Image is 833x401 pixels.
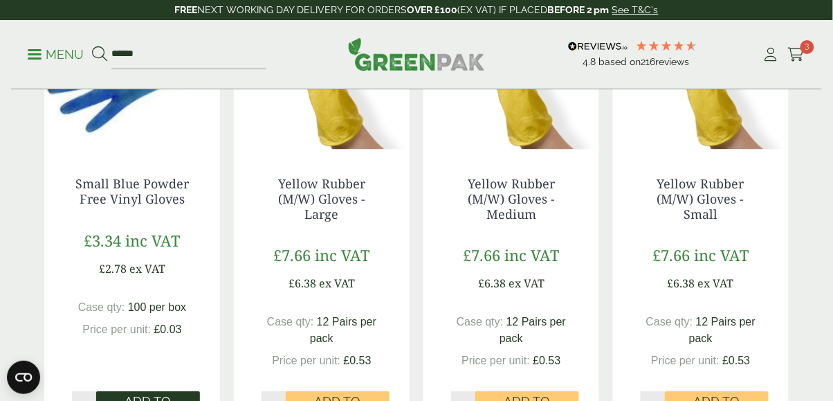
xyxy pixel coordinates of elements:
[788,44,805,65] a: 3
[457,316,504,328] span: Case qty:
[28,46,84,63] p: Menu
[319,276,355,291] span: ex VAT
[75,175,189,207] a: Small Blue Powder Free Vinyl Gloves
[84,230,122,251] span: £3.34
[657,175,744,222] a: Yellow Rubber (M/W) Gloves - Small
[668,276,695,291] span: £6.38
[509,276,544,291] span: ex VAT
[7,361,40,394] button: Open CMP widget
[267,316,314,328] span: Case qty:
[464,244,501,265] span: £7.66
[723,355,751,366] span: £0.53
[154,323,182,335] span: £0.03
[344,355,372,366] span: £0.53
[599,56,641,67] span: Based on
[583,56,599,67] span: 4.8
[635,39,697,52] div: 4.79 Stars
[646,316,693,328] span: Case qty:
[689,316,756,344] span: 12 Pairs per pack
[788,48,805,62] i: Cart
[315,244,370,265] span: inc VAT
[468,175,555,222] a: Yellow Rubber (M/W) Gloves - Medium
[128,301,187,313] span: 100 per box
[547,4,610,15] strong: BEFORE 2 pm
[28,46,84,60] a: Menu
[407,4,457,15] strong: OVER £100
[82,323,151,335] span: Price per unit:
[698,276,734,291] span: ex VAT
[99,261,127,276] span: £2.78
[348,37,485,71] img: GreenPak Supplies
[533,355,561,366] span: £0.53
[129,261,165,276] span: ex VAT
[568,42,628,51] img: REVIEWS.io
[651,355,720,366] span: Price per unit:
[612,4,659,15] a: See T&C's
[272,355,340,366] span: Price per unit:
[695,244,749,265] span: inc VAT
[653,244,690,265] span: £7.66
[174,4,197,15] strong: FREE
[762,48,780,62] i: My Account
[478,276,506,291] span: £6.38
[500,316,566,344] span: 12 Pairs per pack
[310,316,376,344] span: 12 Pairs per pack
[78,301,125,313] span: Case qty:
[289,276,316,291] span: £6.38
[274,244,311,265] span: £7.66
[461,355,530,366] span: Price per unit:
[278,175,365,222] a: Yellow Rubber (M/W) Gloves - Large
[505,244,560,265] span: inc VAT
[126,230,181,251] span: inc VAT
[800,40,814,54] span: 3
[641,56,656,67] span: 216
[656,56,690,67] span: reviews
